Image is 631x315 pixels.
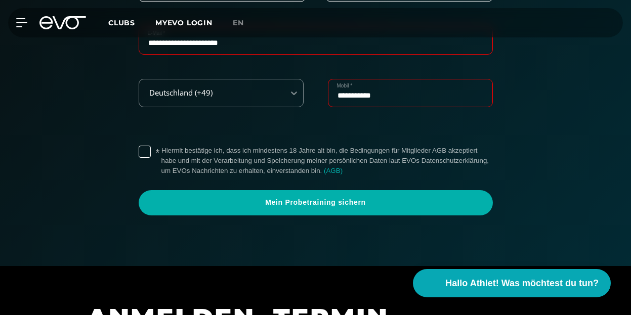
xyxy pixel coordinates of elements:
[139,190,493,215] a: Mein Probetraining sichern
[155,18,213,27] a: MYEVO LOGIN
[161,146,493,176] label: Hiermit bestätige ich, dass ich mindestens 18 Jahre alt bin, die Bedingungen für Mitglieder AGB a...
[108,18,135,27] span: Clubs
[413,269,611,297] button: Hallo Athlet! Was möchtest du tun?
[445,277,599,290] span: Hallo Athlet! Was möchtest du tun?
[108,18,155,27] a: Clubs
[140,88,277,97] div: Deutschland (+49)
[233,17,256,29] a: en
[324,167,343,174] a: (AGB)
[233,18,244,27] span: en
[151,198,481,208] span: Mein Probetraining sichern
